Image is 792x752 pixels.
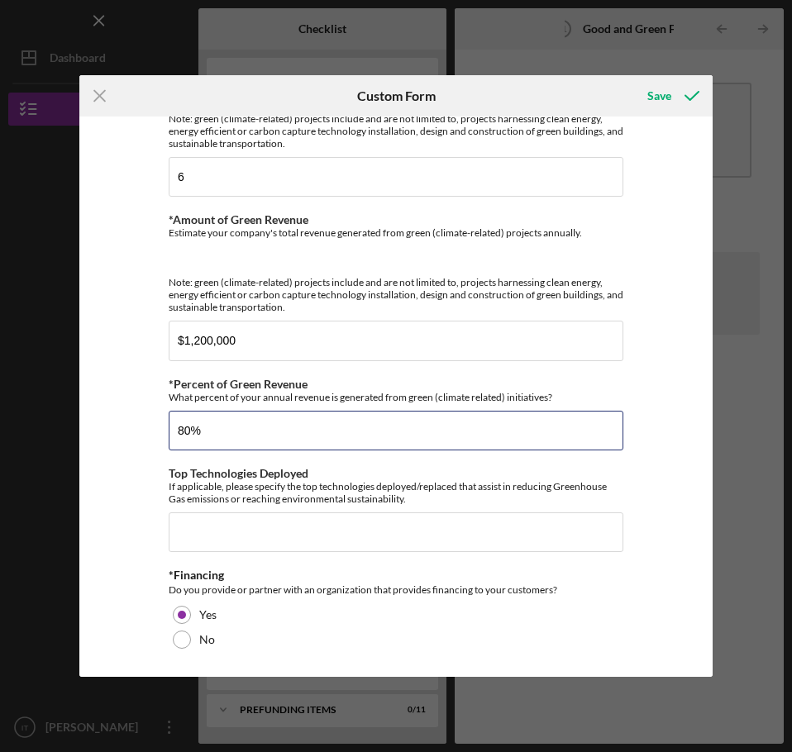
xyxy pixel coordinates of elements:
[169,569,623,582] div: *Financing
[357,88,436,103] h6: Custom Form
[631,79,713,112] button: Save
[169,377,308,391] label: *Percent of Green Revenue
[169,391,623,403] div: What percent of your annual revenue is generated from green (climate related) initiatives?
[169,226,623,313] div: Estimate your company's total revenue generated from green (climate-related) projects annually. N...
[169,480,623,505] div: If applicable, please specify the top technologies deployed/replaced that assist in reducing Gree...
[169,582,623,598] div: Do you provide or partner with an organization that provides financing to your customers?
[647,79,671,112] div: Save
[199,608,217,621] label: Yes
[169,212,308,226] label: *Amount of Green Revenue
[169,466,308,480] label: Top Technologies Deployed
[199,633,215,646] label: No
